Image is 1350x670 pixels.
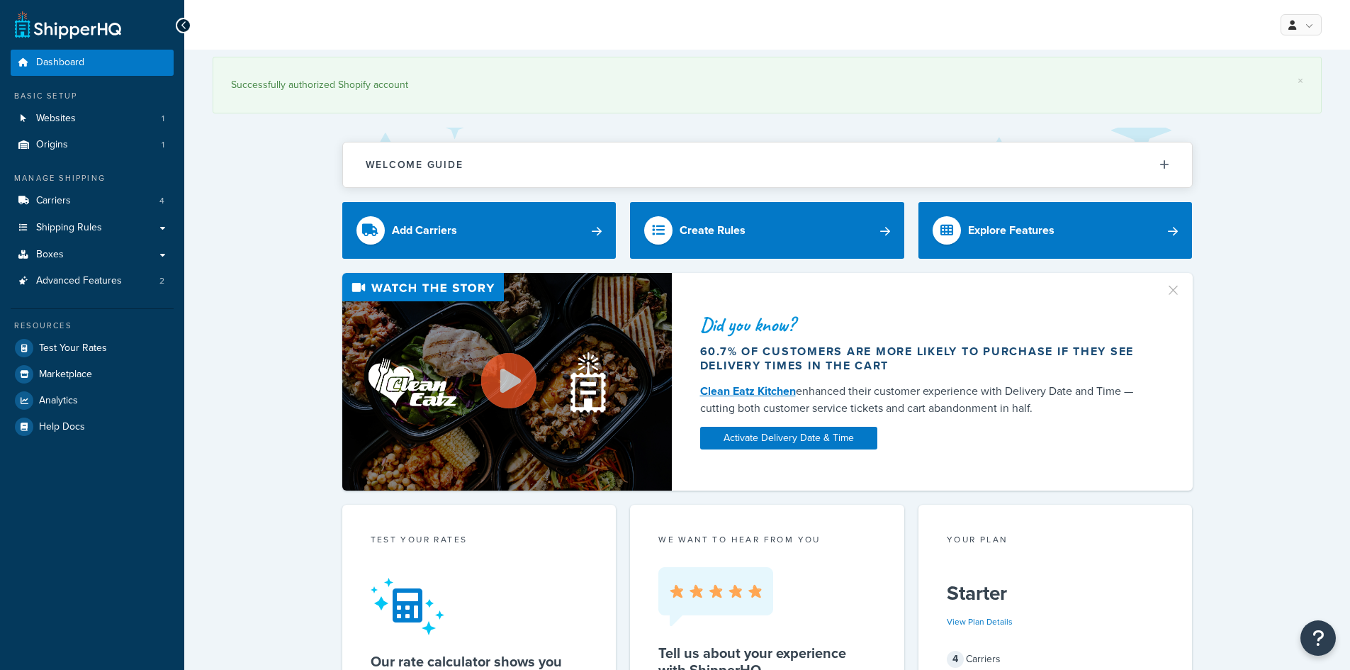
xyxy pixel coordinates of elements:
h5: Starter [947,582,1164,605]
a: Create Rules [630,202,904,259]
p: we want to hear from you [658,533,876,546]
span: 4 [159,195,164,207]
div: Your Plan [947,533,1164,549]
li: Advanced Features [11,268,174,294]
span: Origins [36,139,68,151]
a: Origins1 [11,132,174,158]
h2: Welcome Guide [366,160,463,170]
span: Dashboard [36,57,84,69]
span: Test Your Rates [39,342,107,354]
span: 1 [162,139,164,151]
div: Manage Shipping [11,172,174,184]
span: Marketplace [39,369,92,381]
a: Explore Features [918,202,1193,259]
span: Boxes [36,249,64,261]
a: Websites1 [11,106,174,132]
button: Open Resource Center [1300,620,1336,656]
a: Carriers4 [11,188,174,214]
div: Explore Features [968,220,1054,240]
div: 60.7% of customers are more likely to purchase if they see delivery times in the cart [700,345,1148,373]
a: Analytics [11,388,174,413]
img: Video thumbnail [342,273,672,491]
span: Help Docs [39,421,85,433]
li: Origins [11,132,174,158]
div: Test your rates [371,533,588,549]
a: Shipping Rules [11,215,174,241]
div: Successfully authorized Shopify account [231,75,1303,95]
span: Analytics [39,395,78,407]
li: Carriers [11,188,174,214]
a: Test Your Rates [11,335,174,361]
a: Advanced Features2 [11,268,174,294]
div: Add Carriers [392,220,457,240]
div: Create Rules [680,220,746,240]
span: Shipping Rules [36,222,102,234]
span: 1 [162,113,164,125]
a: Help Docs [11,414,174,440]
li: Websites [11,106,174,132]
a: Activate Delivery Date & Time [700,427,877,450]
span: Websites [36,113,76,125]
a: Clean Eatz Kitchen [700,383,796,399]
button: Welcome Guide [343,143,1192,187]
a: View Plan Details [947,615,1013,628]
span: Advanced Features [36,275,122,287]
div: Resources [11,320,174,332]
a: × [1298,75,1303,86]
span: 4 [947,651,964,668]
a: Dashboard [11,50,174,76]
div: Carriers [947,649,1164,669]
span: 2 [159,275,164,287]
a: Add Carriers [342,202,617,259]
span: Carriers [36,195,71,207]
a: Marketplace [11,362,174,387]
div: Basic Setup [11,90,174,102]
a: Boxes [11,242,174,268]
div: enhanced their customer experience with Delivery Date and Time — cutting both customer service ti... [700,383,1148,417]
div: Did you know? [700,315,1148,335]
